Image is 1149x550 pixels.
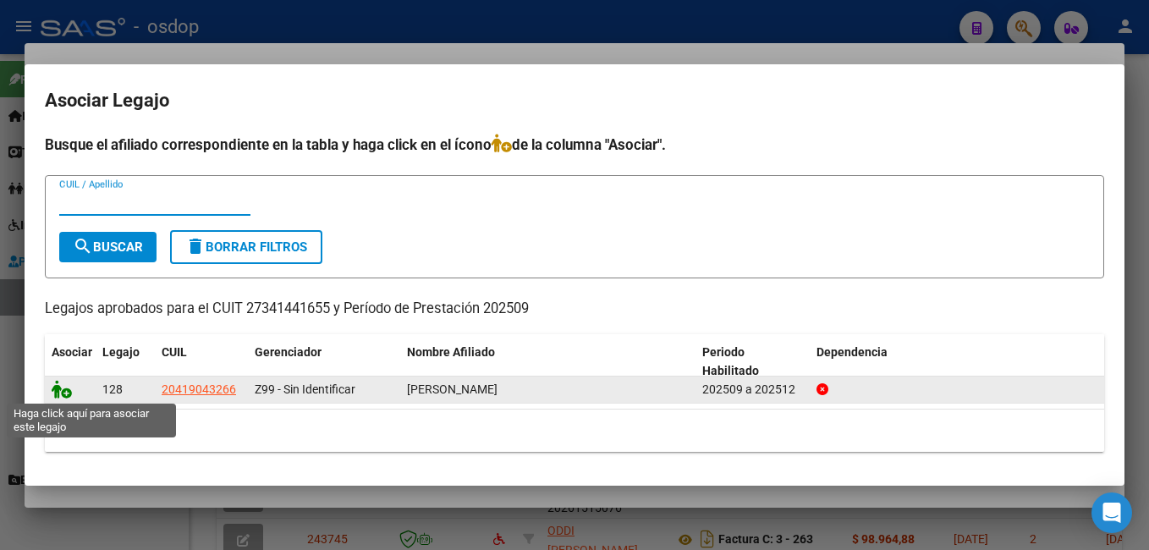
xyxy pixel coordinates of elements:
span: Periodo Habilitado [702,345,759,378]
h4: Busque el afiliado correspondiente en la tabla y haga click en el ícono de la columna "Asociar". [45,134,1104,156]
span: 128 [102,382,123,396]
span: VIVALDO LUCIO TADEO [407,382,498,396]
div: 202509 a 202512 [702,380,803,399]
datatable-header-cell: CUIL [155,334,248,390]
span: Borrar Filtros [185,239,307,255]
datatable-header-cell: Gerenciador [248,334,400,390]
mat-icon: delete [185,236,206,256]
h2: Asociar Legajo [45,85,1104,117]
datatable-header-cell: Dependencia [810,334,1105,390]
span: CUIL [162,345,187,359]
button: Buscar [59,232,157,262]
datatable-header-cell: Legajo [96,334,155,390]
span: Asociar [52,345,92,359]
div: 1 registros [45,410,1104,452]
datatable-header-cell: Nombre Afiliado [400,334,695,390]
span: Dependencia [816,345,888,359]
span: Legajo [102,345,140,359]
p: Legajos aprobados para el CUIT 27341441655 y Período de Prestación 202509 [45,299,1104,320]
button: Borrar Filtros [170,230,322,264]
span: Buscar [73,239,143,255]
span: Z99 - Sin Identificar [255,382,355,396]
span: 20419043266 [162,382,236,396]
span: Gerenciador [255,345,322,359]
mat-icon: search [73,236,93,256]
span: Nombre Afiliado [407,345,495,359]
div: Open Intercom Messenger [1091,492,1132,533]
datatable-header-cell: Asociar [45,334,96,390]
datatable-header-cell: Periodo Habilitado [695,334,810,390]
